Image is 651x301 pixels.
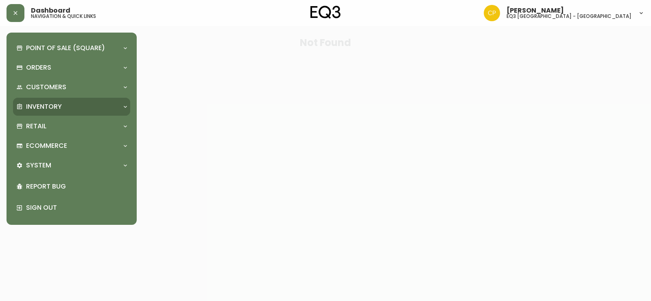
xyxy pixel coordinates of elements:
[13,39,130,57] div: Point of Sale (Square)
[13,176,130,197] div: Report Bug
[26,83,66,92] p: Customers
[484,5,500,21] img: d4538ce6a4da033bb8b50397180cc0a5
[13,137,130,155] div: Ecommerce
[13,156,130,174] div: System
[13,197,130,218] div: Sign Out
[13,78,130,96] div: Customers
[26,161,51,170] p: System
[507,14,631,19] h5: eq3 [GEOGRAPHIC_DATA] - [GEOGRAPHIC_DATA]
[13,98,130,116] div: Inventory
[26,63,51,72] p: Orders
[13,59,130,77] div: Orders
[26,141,67,150] p: Ecommerce
[26,182,127,191] p: Report Bug
[26,122,46,131] p: Retail
[31,7,70,14] span: Dashboard
[310,6,341,19] img: logo
[26,203,127,212] p: Sign Out
[507,7,564,14] span: [PERSON_NAME]
[26,102,62,111] p: Inventory
[26,44,105,53] p: Point of Sale (Square)
[13,117,130,135] div: Retail
[31,14,96,19] h5: navigation & quick links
